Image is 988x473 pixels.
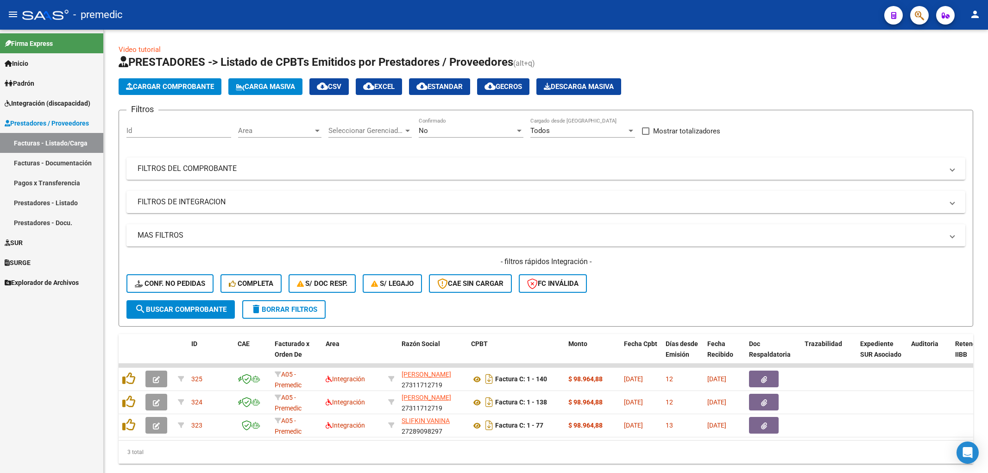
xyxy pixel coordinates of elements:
h4: - filtros rápidos Integración - [126,257,965,267]
span: Gecros [485,82,522,91]
span: Prestadores / Proveedores [5,118,89,128]
strong: Factura C: 1 - 140 [495,376,547,383]
span: CAE [238,340,250,347]
span: Buscar Comprobante [135,305,227,314]
span: ID [191,340,197,347]
datatable-header-cell: Monto [565,334,620,375]
mat-panel-title: FILTROS DE INTEGRACION [138,197,943,207]
mat-icon: person [969,9,981,20]
span: CPBT [471,340,488,347]
span: Borrar Filtros [251,305,317,314]
span: Firma Express [5,38,53,49]
i: Descargar documento [483,372,495,386]
span: 12 [666,398,673,406]
div: Open Intercom Messenger [957,441,979,464]
span: Seleccionar Gerenciador [328,126,403,135]
datatable-header-cell: Auditoria [907,334,951,375]
span: [DATE] [707,375,726,383]
span: Días desde Emisión [666,340,698,358]
span: S/ Doc Resp. [297,279,348,288]
mat-expansion-panel-header: FILTROS DE INTEGRACION [126,191,965,213]
mat-icon: cloud_download [416,81,428,92]
datatable-header-cell: Razón Social [398,334,467,375]
span: SUR [5,238,23,248]
span: A05 - Premedic [275,371,302,389]
mat-icon: search [135,303,146,315]
button: Gecros [477,78,529,95]
div: 3 total [119,441,973,464]
a: Video tutorial [119,45,161,54]
mat-panel-title: MAS FILTROS [138,230,943,240]
span: Conf. no pedidas [135,279,205,288]
span: S/ legajo [371,279,414,288]
button: Cargar Comprobante [119,78,221,95]
datatable-header-cell: Doc Respaldatoria [745,334,801,375]
span: [DATE] [707,398,726,406]
datatable-header-cell: ID [188,334,234,375]
mat-panel-title: FILTROS DEL COMPROBANTE [138,164,943,174]
button: Completa [220,274,282,293]
strong: Factura C: 1 - 138 [495,399,547,406]
button: S/ legajo [363,274,422,293]
span: Monto [568,340,587,347]
span: Area [326,340,340,347]
button: Carga Masiva [228,78,302,95]
span: Integración [326,398,365,406]
span: Carga Masiva [236,82,295,91]
datatable-header-cell: Fecha Cpbt [620,334,662,375]
span: 12 [666,375,673,383]
span: [DATE] [624,422,643,429]
span: Retencion IIBB [955,340,985,358]
span: Fecha Recibido [707,340,733,358]
button: Descarga Masiva [536,78,621,95]
button: Estandar [409,78,470,95]
span: Todos [530,126,550,135]
span: PRESTADORES -> Listado de CPBTs Emitidos por Prestadores / Proveedores [119,56,513,69]
strong: Factura C: 1 - 77 [495,422,543,429]
i: Descargar documento [483,418,495,433]
span: Razón Social [402,340,440,347]
span: Trazabilidad [805,340,842,347]
strong: $ 98.964,88 [568,375,603,383]
mat-expansion-panel-header: MAS FILTROS [126,224,965,246]
span: - premedic [73,5,123,25]
span: A05 - Premedic [275,394,302,412]
span: A05 - Premedic [275,417,302,435]
span: FC Inválida [527,279,579,288]
span: 324 [191,398,202,406]
datatable-header-cell: Facturado x Orden De [271,334,322,375]
mat-icon: delete [251,303,262,315]
span: Auditoria [911,340,938,347]
mat-expansion-panel-header: FILTROS DEL COMPROBANTE [126,158,965,180]
datatable-header-cell: Area [322,334,384,375]
div: 27289098297 [402,416,464,435]
span: Explorador de Archivos [5,277,79,288]
span: Inicio [5,58,28,69]
span: [DATE] [707,422,726,429]
span: Mostrar totalizadores [653,126,720,137]
span: Facturado x Orden De [275,340,309,358]
mat-icon: cloud_download [363,81,374,92]
span: EXCEL [363,82,395,91]
span: Fecha Cpbt [624,340,657,347]
mat-icon: cloud_download [485,81,496,92]
div: 27311712719 [402,369,464,389]
span: SLIFKIN VANINA [402,417,450,424]
span: [DATE] [624,398,643,406]
strong: $ 98.964,88 [568,398,603,406]
span: Expediente SUR Asociado [860,340,901,358]
span: Integración [326,422,365,429]
span: CAE SIN CARGAR [437,279,503,288]
span: Padrón [5,78,34,88]
app-download-masive: Descarga masiva de comprobantes (adjuntos) [536,78,621,95]
span: 325 [191,375,202,383]
span: CSV [317,82,341,91]
span: [PERSON_NAME] [402,371,451,378]
datatable-header-cell: Días desde Emisión [662,334,704,375]
button: FC Inválida [519,274,587,293]
button: EXCEL [356,78,402,95]
button: Conf. no pedidas [126,274,214,293]
span: Integración [326,375,365,383]
span: Doc Respaldatoria [749,340,791,358]
mat-icon: menu [7,9,19,20]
